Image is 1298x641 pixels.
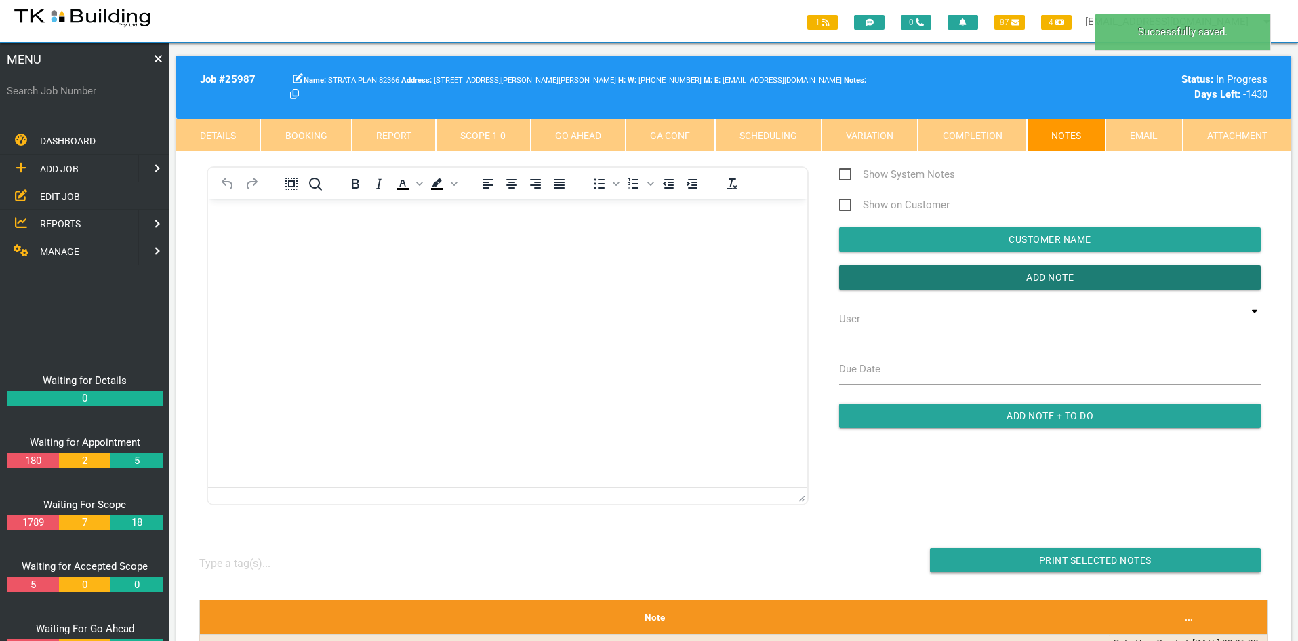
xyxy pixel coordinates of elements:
span: Show System Notes [839,166,955,183]
input: Customer Name [839,227,1261,252]
b: W: [628,76,636,85]
label: Due Date [839,362,880,377]
a: 0 [110,577,162,593]
a: 18 [110,515,162,530]
button: Increase indent [681,174,704,193]
span: STRATA PLAN 82366 [304,76,399,85]
a: 180 [7,453,58,469]
a: GA Conf [626,119,714,151]
b: Address: [401,76,432,85]
span: MANAGE [40,246,79,257]
a: Waiting for Details [43,374,127,387]
span: [EMAIL_ADDRESS][DOMAIN_NAME] [714,76,842,85]
a: Go Ahead [531,119,626,151]
input: Add Note + To Do [839,404,1261,428]
a: 1789 [7,515,58,530]
button: Find and replace [304,174,327,193]
a: Waiting for Appointment [30,436,140,448]
span: 0 [901,15,931,30]
button: Clear formatting [721,174,744,193]
b: Notes: [844,76,866,85]
span: REPORTS [40,218,81,229]
button: Italic [367,174,390,193]
div: Background color Black [426,174,460,193]
span: .. [628,76,702,85]
span: Home Phone [618,76,628,85]
div: Bullet list [588,174,622,193]
a: Details [176,119,260,151]
div: In Progress -1430 [1012,72,1267,102]
iframe: Rich Text Area [208,199,807,487]
input: Add Note [839,265,1261,290]
button: Select all [280,174,303,193]
input: Print Selected Notes [930,548,1261,572]
button: Align center [500,174,523,193]
span: 4 [1041,15,1072,30]
a: Notes [1027,119,1106,151]
a: 2 [59,453,110,469]
a: Booking [260,119,351,151]
a: Variation [822,119,918,151]
a: 0 [59,577,110,593]
button: Justify [548,174,571,193]
b: Days Left: [1194,88,1240,100]
a: 7 [59,515,110,530]
b: Name: [304,76,326,85]
a: Waiting For Go Ahead [36,623,134,635]
a: Scope 1-0 [436,119,530,151]
button: Redo [240,174,263,193]
span: Show on Customer [839,197,950,214]
a: Waiting For Scope [43,499,126,511]
img: s3file [14,7,151,28]
a: Completion [918,119,1026,151]
span: EDIT JOB [40,191,80,201]
b: Status: [1181,73,1213,85]
span: 87 [994,15,1025,30]
button: Align left [476,174,500,193]
a: Scheduling [715,119,822,151]
div: Successfully saved. [1095,14,1271,51]
th: ... [1110,600,1267,634]
span: ADD JOB [40,163,79,174]
button: Undo [216,174,239,193]
button: Align right [524,174,547,193]
a: Attachment [1183,119,1291,151]
div: Text color Black [391,174,425,193]
span: DASHBOARD [40,136,96,147]
button: Bold [344,174,367,193]
b: Job # 25987 [200,73,256,85]
a: 0 [7,391,163,406]
a: Waiting for Accepted Scope [22,560,148,572]
a: 5 [110,453,162,469]
label: Search Job Number [7,83,163,99]
b: M: [704,76,712,85]
a: Click here copy customer information. [290,88,299,100]
button: Decrease indent [657,174,680,193]
div: Press the Up and Down arrow keys to resize the editor. [798,490,805,502]
div: Numbered list [622,174,656,193]
b: E: [714,76,721,85]
b: H: [618,76,626,85]
a: 5 [7,577,58,593]
input: Type a tag(s)... [199,548,301,579]
a: Report [352,119,436,151]
a: Email [1106,119,1182,151]
span: [STREET_ADDRESS][PERSON_NAME][PERSON_NAME] [401,76,616,85]
th: Note [199,600,1110,634]
span: MENU [7,50,41,69]
span: 1 [807,15,838,30]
